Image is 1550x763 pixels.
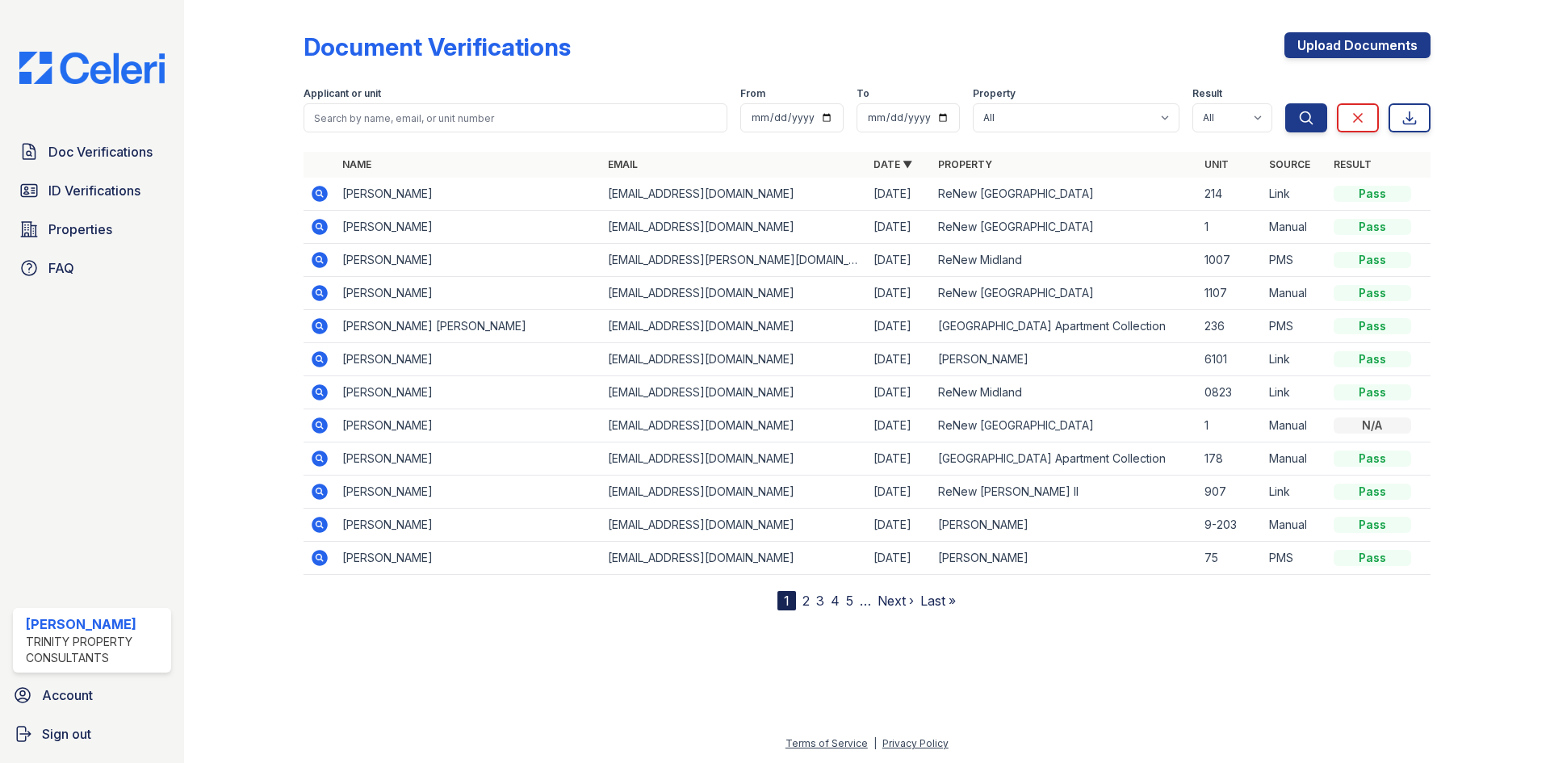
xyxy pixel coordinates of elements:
[1198,409,1263,442] td: 1
[1263,442,1327,476] td: Manual
[867,509,932,542] td: [DATE]
[1334,252,1411,268] div: Pass
[601,310,867,343] td: [EMAIL_ADDRESS][DOMAIN_NAME]
[1198,211,1263,244] td: 1
[932,310,1197,343] td: [GEOGRAPHIC_DATA] Apartment Collection
[26,614,165,634] div: [PERSON_NAME]
[336,476,601,509] td: [PERSON_NAME]
[932,476,1197,509] td: ReNew [PERSON_NAME] II
[336,376,601,409] td: [PERSON_NAME]
[1198,244,1263,277] td: 1007
[932,244,1197,277] td: ReNew Midland
[304,103,727,132] input: Search by name, email, or unit number
[1198,542,1263,575] td: 75
[1198,277,1263,310] td: 1107
[601,277,867,310] td: [EMAIL_ADDRESS][DOMAIN_NAME]
[1263,509,1327,542] td: Manual
[1204,158,1229,170] a: Unit
[973,87,1016,100] label: Property
[48,220,112,239] span: Properties
[932,343,1197,376] td: [PERSON_NAME]
[1334,484,1411,500] div: Pass
[1334,158,1372,170] a: Result
[1334,517,1411,533] div: Pass
[336,310,601,343] td: [PERSON_NAME] [PERSON_NAME]
[802,593,810,609] a: 2
[882,737,949,749] a: Privacy Policy
[860,591,871,610] span: …
[13,174,171,207] a: ID Verifications
[336,442,601,476] td: [PERSON_NAME]
[873,737,877,749] div: |
[601,343,867,376] td: [EMAIL_ADDRESS][DOMAIN_NAME]
[785,737,868,749] a: Terms of Service
[938,158,992,170] a: Property
[336,409,601,442] td: [PERSON_NAME]
[1334,451,1411,467] div: Pass
[601,376,867,409] td: [EMAIL_ADDRESS][DOMAIN_NAME]
[1263,244,1327,277] td: PMS
[857,87,869,100] label: To
[1198,310,1263,343] td: 236
[867,277,932,310] td: [DATE]
[336,244,601,277] td: [PERSON_NAME]
[867,211,932,244] td: [DATE]
[932,211,1197,244] td: ReNew [GEOGRAPHIC_DATA]
[6,679,178,711] a: Account
[601,178,867,211] td: [EMAIL_ADDRESS][DOMAIN_NAME]
[932,509,1197,542] td: [PERSON_NAME]
[48,258,74,278] span: FAQ
[6,52,178,84] img: CE_Logo_Blue-a8612792a0a2168367f1c8372b55b34899dd931a85d93a1a3d3e32e68fde9ad4.png
[1263,211,1327,244] td: Manual
[336,542,601,575] td: [PERSON_NAME]
[601,542,867,575] td: [EMAIL_ADDRESS][DOMAIN_NAME]
[1334,351,1411,367] div: Pass
[932,376,1197,409] td: ReNew Midland
[1263,542,1327,575] td: PMS
[867,244,932,277] td: [DATE]
[601,211,867,244] td: [EMAIL_ADDRESS][DOMAIN_NAME]
[932,442,1197,476] td: [GEOGRAPHIC_DATA] Apartment Collection
[867,476,932,509] td: [DATE]
[1192,87,1222,100] label: Result
[1263,376,1327,409] td: Link
[932,277,1197,310] td: ReNew [GEOGRAPHIC_DATA]
[1198,178,1263,211] td: 214
[867,442,932,476] td: [DATE]
[42,724,91,744] span: Sign out
[867,178,932,211] td: [DATE]
[1198,509,1263,542] td: 9-203
[1263,343,1327,376] td: Link
[336,343,601,376] td: [PERSON_NAME]
[1334,384,1411,400] div: Pass
[336,509,601,542] td: [PERSON_NAME]
[1263,310,1327,343] td: PMS
[1198,376,1263,409] td: 0823
[873,158,912,170] a: Date ▼
[1263,277,1327,310] td: Manual
[867,376,932,409] td: [DATE]
[867,409,932,442] td: [DATE]
[1284,32,1431,58] a: Upload Documents
[1334,186,1411,202] div: Pass
[42,685,93,705] span: Account
[336,178,601,211] td: [PERSON_NAME]
[1334,219,1411,235] div: Pass
[846,593,853,609] a: 5
[48,142,153,161] span: Doc Verifications
[48,181,140,200] span: ID Verifications
[1198,476,1263,509] td: 907
[601,476,867,509] td: [EMAIL_ADDRESS][DOMAIN_NAME]
[867,542,932,575] td: [DATE]
[601,244,867,277] td: [EMAIL_ADDRESS][PERSON_NAME][DOMAIN_NAME]
[1334,417,1411,434] div: N/A
[6,718,178,750] button: Sign out
[601,442,867,476] td: [EMAIL_ADDRESS][DOMAIN_NAME]
[13,213,171,245] a: Properties
[816,593,824,609] a: 3
[336,211,601,244] td: [PERSON_NAME]
[608,158,638,170] a: Email
[878,593,914,609] a: Next ›
[1334,285,1411,301] div: Pass
[1269,158,1310,170] a: Source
